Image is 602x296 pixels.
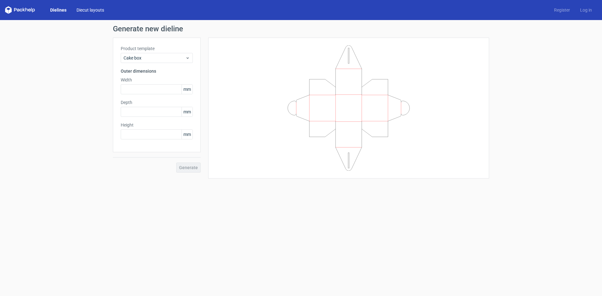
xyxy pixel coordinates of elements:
[45,7,71,13] a: Dielines
[182,85,193,94] span: mm
[182,107,193,117] span: mm
[182,130,193,139] span: mm
[71,7,109,13] a: Diecut layouts
[121,122,193,128] label: Height
[549,7,575,13] a: Register
[575,7,597,13] a: Log in
[121,77,193,83] label: Width
[121,68,193,74] h3: Outer dimensions
[121,99,193,106] label: Depth
[113,25,489,33] h1: Generate new dieline
[121,45,193,52] label: Product template
[124,55,185,61] span: Cake box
